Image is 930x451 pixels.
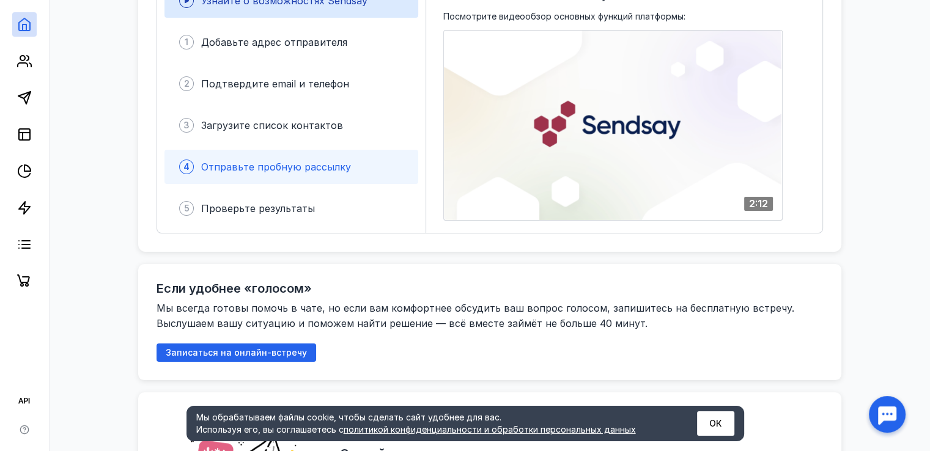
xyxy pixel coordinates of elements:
span: Проверьте результаты [201,202,315,215]
span: Загрузите список контактов [201,119,343,131]
h2: Если удобнее «голосом» [157,281,312,296]
div: 2:12 [744,197,773,211]
span: Подтвердите email и телефон [201,78,349,90]
div: Мы обрабатываем файлы cookie, чтобы сделать сайт удобнее для вас. Используя его, вы соглашаетесь c [196,411,667,436]
span: 3 [183,119,190,131]
button: Записаться на онлайн-встречу [157,343,316,362]
span: Отправьте пробную рассылку [201,161,351,173]
span: Посмотрите видеообзор основных функций платформы: [443,10,685,23]
a: Записаться на онлайн-встречу [157,347,316,358]
span: 1 [185,36,188,48]
span: Мы всегда готовы помочь в чате, но если вам комфортнее обсудить ваш вопрос голосом, запишитесь на... [157,302,797,329]
span: Добавьте адрес отправителя [201,36,347,48]
a: политикой конфиденциальности и обработки персональных данных [344,424,636,435]
span: 2 [184,78,190,90]
span: 4 [183,161,190,173]
span: Записаться на онлайн-встречу [166,348,307,358]
button: ОК [697,411,734,436]
span: 5 [184,202,190,215]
